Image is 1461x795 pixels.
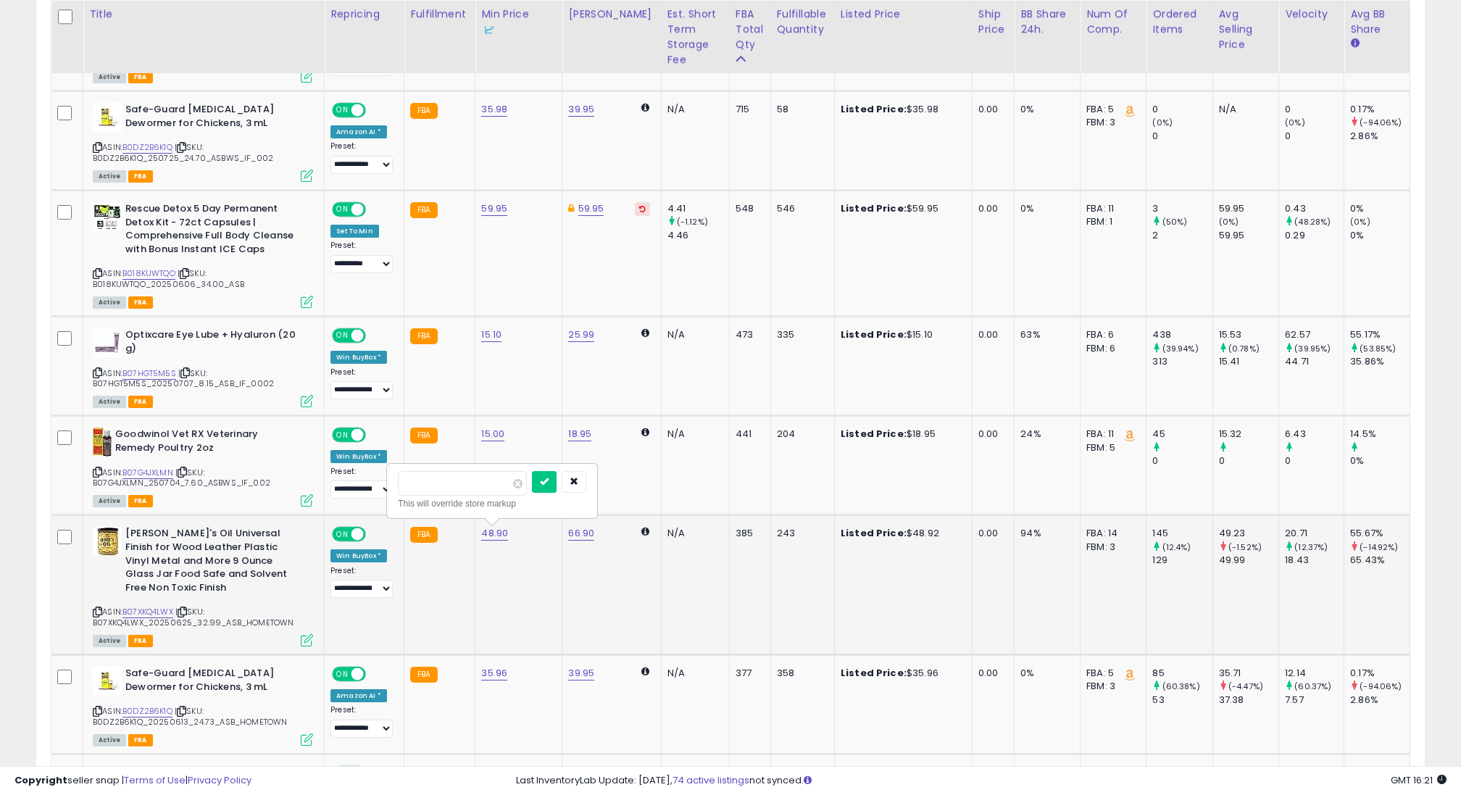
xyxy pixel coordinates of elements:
a: B07XKQ4LWX [122,606,173,618]
span: ON [333,330,351,342]
a: Privacy Policy [188,773,251,787]
div: 0 [1285,454,1344,467]
div: BB Share 24h. [1020,7,1074,37]
div: Set To Min [330,225,379,238]
div: 12.14 [1285,667,1344,680]
img: 41iuWc-SXOL._SL40_.jpg [93,667,122,696]
div: $59.95 [841,202,961,215]
div: ASIN: [93,527,313,645]
div: 20.71 [1285,527,1344,540]
div: FBM: 1 [1086,215,1135,228]
div: 715 [736,103,759,116]
span: OFF [364,204,387,216]
div: FBA Total Qty [736,7,765,52]
small: (0.78%) [1228,343,1260,354]
a: B0DZ2B6K1Q [122,705,172,717]
b: Rescue Detox 5 Day Permanent Detox Kit - 72ct Capsules | Comprehensive Full Body Cleanse with Bon... [125,202,301,259]
span: All listings currently available for purchase on Amazon [93,396,126,408]
small: (60.38%) [1162,680,1200,692]
a: 39.95 [568,666,594,680]
b: Safe-Guard [MEDICAL_DATA] Dewormer for Chickens, 3 mL [125,667,301,697]
a: B018KUWTQO [122,267,175,280]
div: Preset: [330,705,393,738]
div: 94% [1020,527,1069,540]
div: FBA: 11 [1086,428,1135,441]
a: 48.90 [481,526,508,541]
div: [PERSON_NAME] [568,7,654,22]
span: ON [333,528,351,541]
a: 25.99 [568,328,594,342]
small: FBA [410,527,437,543]
span: | SKU: B0DZ2B6K1Q_20250613_24.73_ASB_HOMETOWN [93,705,287,727]
div: N/A [667,103,718,116]
small: (60.37%) [1294,680,1331,692]
div: 441 [736,428,759,441]
div: FBA: 5 [1086,103,1135,116]
div: FBM: 6 [1086,342,1135,355]
div: FBM: 3 [1086,116,1135,129]
span: OFF [364,668,387,680]
small: Avg BB Share. [1350,37,1359,50]
div: 204 [777,428,823,441]
small: (0%) [1219,216,1239,228]
span: ON [333,668,351,680]
small: FBA [410,103,437,119]
span: All listings currently available for purchase on Amazon [93,296,126,309]
div: 4.46 [667,229,729,242]
a: 39.95 [568,102,594,117]
div: seller snap | | [14,774,251,788]
div: 385 [736,527,759,540]
div: 0.00 [978,527,1003,540]
span: OFF [364,429,387,441]
div: Win BuyBox * [330,351,387,364]
div: Avg Selling Price [1219,7,1273,52]
small: FBA [410,202,437,218]
span: ON [333,204,351,216]
div: 0% [1350,454,1410,467]
div: Preset: [330,367,393,400]
div: 15.53 [1219,328,1279,341]
div: FBA: 5 [1086,667,1135,680]
div: 0% [1020,202,1069,215]
div: 59.95 [1219,202,1279,215]
div: 129 [1152,554,1212,567]
span: FBA [128,734,153,746]
span: FBA [128,296,153,309]
div: 2 [1152,229,1212,242]
b: Optixcare Eye Lube + Hyaluron (20 g) [125,328,301,359]
div: 313 [1152,355,1212,368]
div: Repricing [330,7,398,22]
div: Win BuyBox * [330,549,387,562]
small: (-94.06%) [1360,117,1402,128]
span: | SKU: B07XKQ4LWX_20250625_32.99_ASB_HOMETOWN [93,606,294,628]
div: Preset: [330,141,393,174]
div: Preset: [330,241,393,273]
div: 7.57 [1285,694,1344,707]
span: | SKU: B07G4JXLMN_250704_7.60_ASBWS_IF_002 [93,467,270,488]
b: Listed Price: [841,201,907,215]
a: Terms of Use [124,773,186,787]
span: ON [333,104,351,117]
span: OFF [364,330,387,342]
img: InventoryLab Logo [481,23,496,38]
small: (0%) [1285,117,1305,128]
div: Est. Short Term Storage Fee [667,7,723,67]
b: Goodwinol Vet RX Veterinary Remedy Poultry 2oz [115,428,291,458]
div: 243 [777,527,823,540]
div: Some or all of the values in this column are provided from Inventory Lab. [481,22,556,37]
small: FBA [410,428,437,444]
div: 0.29 [1285,229,1344,242]
a: 15.10 [481,328,501,342]
div: 85 [1152,667,1212,680]
a: 35.96 [481,666,507,680]
div: 62.57 [1285,328,1344,341]
a: 15.00 [481,427,504,441]
div: 3 [1152,202,1212,215]
span: All listings currently available for purchase on Amazon [93,71,126,83]
div: FBA: 11 [1086,202,1135,215]
b: Listed Price: [841,526,907,540]
span: | SKU: B07HGT5M5S_20250707_8.15_ASB_IF_0002 [93,367,274,389]
div: Amazon AI * [330,125,387,138]
div: $48.92 [841,527,961,540]
div: 0.17% [1350,103,1410,116]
